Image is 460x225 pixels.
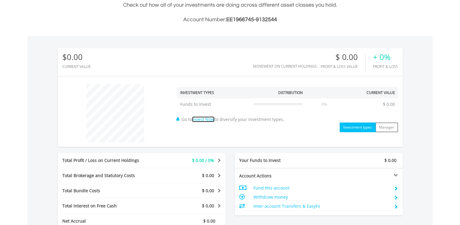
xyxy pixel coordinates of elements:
button: Investment types [340,123,376,132]
span: EE1966745-9132544 [226,17,277,22]
td: Fund this account [253,183,389,193]
div: Total Profit / Loss on Current Holdings [58,157,156,163]
div: Total Bundle Costs [58,188,156,194]
div: CURRENT VALUE [62,65,91,69]
span: $ 0.00 [203,218,215,224]
div: Profit & Loss [373,65,398,69]
span: $ 0.00 [202,188,214,193]
td: $ 0.00 [380,98,398,110]
div: Net Accrual [58,218,156,224]
div: Account Actions [235,173,319,179]
div: Your Funds to Invest [235,157,319,163]
span: $ 0.00 [384,157,396,163]
div: Total Interest on Free Cash [58,203,156,209]
button: Manager [375,123,398,132]
div: Distribution [278,90,303,95]
td: Funds to Invest [177,98,251,110]
td: Inter-account Transfers & EasyFx [253,202,389,211]
span: $ 0.00 / 0% [192,157,214,163]
div: Profit & Loss Value [321,65,365,69]
div: $0.00 [62,53,91,62]
div: Check out how all of your investments are doing across different asset classes you hold. [58,1,403,24]
div: Go to to diversify your investment types. [173,81,403,132]
th: Current Value [343,87,398,98]
div: Movement on Current Holdings: [253,64,318,68]
div: Total Brokerage and Statutory Costs [58,173,156,179]
td: Withdraw money [253,193,389,202]
th: Investment Types [177,87,251,98]
span: $ 0.00 [202,203,214,209]
span: $ 0.00 [202,173,214,178]
td: 0% [306,98,343,110]
div: + 0% [373,53,398,62]
div: $ 0.00 [321,53,365,62]
a: Invest Now [192,116,214,122]
h3: Account Number: [58,15,403,24]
